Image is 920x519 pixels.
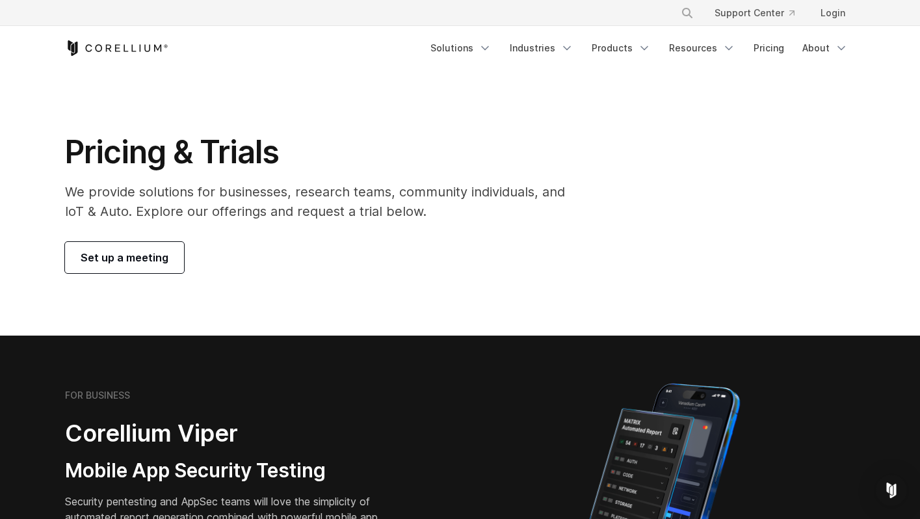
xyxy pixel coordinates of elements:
a: Pricing [746,36,792,60]
a: Industries [502,36,581,60]
a: Products [584,36,659,60]
a: Set up a meeting [65,242,184,273]
a: Support Center [704,1,805,25]
h3: Mobile App Security Testing [65,459,398,483]
a: Corellium Home [65,40,168,56]
div: Open Intercom Messenger [876,475,907,506]
a: Resources [661,36,743,60]
h2: Corellium Viper [65,419,398,448]
h1: Pricing & Trials [65,133,583,172]
span: Set up a meeting [81,250,168,265]
button: Search [676,1,699,25]
a: Login [810,1,856,25]
a: About [795,36,856,60]
h6: FOR BUSINESS [65,390,130,401]
a: Solutions [423,36,499,60]
div: Navigation Menu [423,36,856,60]
div: Navigation Menu [665,1,856,25]
p: We provide solutions for businesses, research teams, community individuals, and IoT & Auto. Explo... [65,182,583,221]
